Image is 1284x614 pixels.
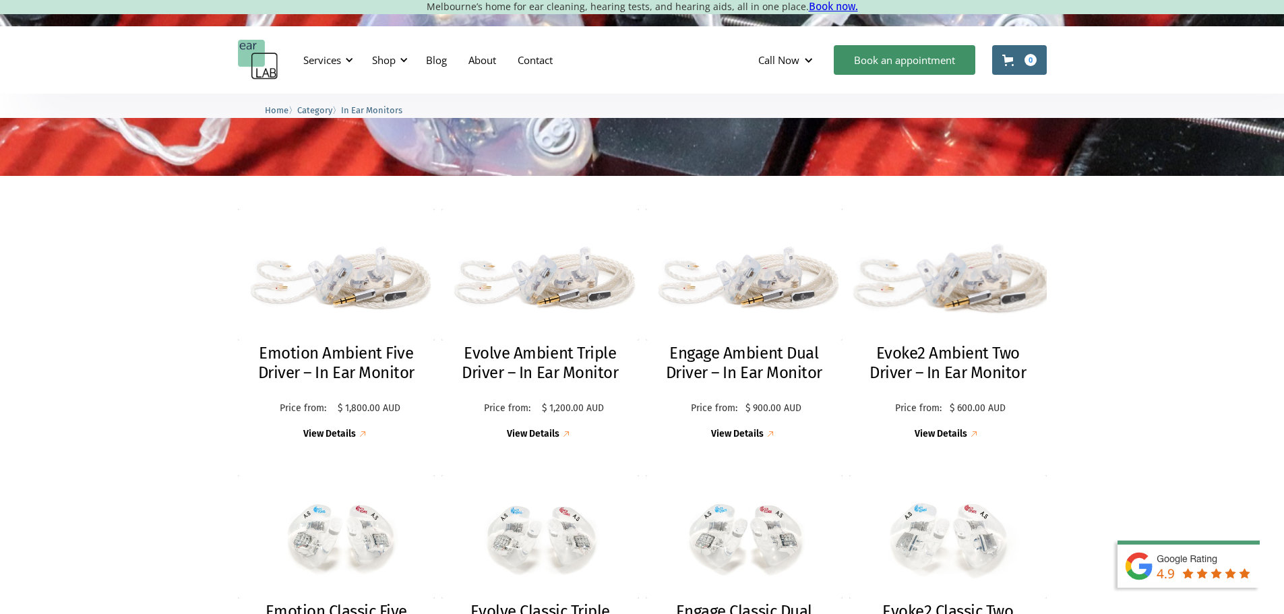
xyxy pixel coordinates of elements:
[297,105,332,115] span: Category
[297,103,332,116] a: Category
[992,45,1047,75] a: Open cart
[238,40,278,80] a: home
[849,209,1047,441] a: Evoke2 Ambient Two Driver – In Ear MonitorEvoke2 Ambient Two Driver – In Ear MonitorPrice from:$ ...
[455,344,625,383] h2: Evolve Ambient Triple Driver – In Ear Monitor
[849,475,1047,598] img: Evoke2 Classic Two Driver Monitors – In Ear Monitor
[372,53,396,67] div: Shop
[297,103,341,117] li: 〉
[265,103,288,116] a: Home
[542,403,604,415] p: $ 1,200.00 AUD
[238,475,435,598] img: Emotion Classic Five Driver – In Ear Monitor
[338,403,400,415] p: $ 1,800.00 AUD
[415,40,458,80] a: Blog
[507,429,559,440] div: View Details
[251,344,422,383] h2: Emotion Ambient Five Driver – In Ear Monitor
[295,40,357,80] div: Services
[265,103,297,117] li: 〉
[441,209,639,340] img: Evolve Ambient Triple Driver – In Ear Monitor
[890,403,946,415] p: Price from:
[1025,54,1037,66] div: 0
[477,403,539,415] p: Price from:
[646,209,843,340] img: Engage Ambient Dual Driver – In Ear Monitor
[758,53,799,67] div: Call Now
[747,40,827,80] div: Call Now
[745,403,801,415] p: $ 900.00 AUD
[441,209,639,441] a: Evolve Ambient Triple Driver – In Ear MonitorEvolve Ambient Triple Driver – In Ear MonitorPrice f...
[364,40,412,80] div: Shop
[863,344,1033,383] h2: Evoke2 Ambient Two Driver – In Ear Monitor
[341,105,402,115] span: In Ear Monitors
[507,40,563,80] a: Contact
[265,105,288,115] span: Home
[839,202,1056,347] img: Evoke2 Ambient Two Driver – In Ear Monitor
[915,429,967,440] div: View Details
[711,429,764,440] div: View Details
[303,53,341,67] div: Services
[341,103,402,116] a: In Ear Monitors
[659,344,830,383] h2: Engage Ambient Dual Driver – In Ear Monitor
[238,209,435,441] a: Emotion Ambient Five Driver – In Ear MonitorEmotion Ambient Five Driver – In Ear MonitorPrice fro...
[272,403,334,415] p: Price from:
[303,429,356,440] div: View Details
[686,403,742,415] p: Price from:
[238,209,435,340] img: Emotion Ambient Five Driver – In Ear Monitor
[834,45,975,75] a: Book an appointment
[458,40,507,80] a: About
[646,475,843,598] img: Engage Classic Dual Driver – In Ear Monitor
[950,403,1006,415] p: $ 600.00 AUD
[441,475,639,598] img: Evolve Classic Triple Driver – In Ear Monitor
[646,209,843,441] a: Engage Ambient Dual Driver – In Ear MonitorEngage Ambient Dual Driver – In Ear MonitorPrice from:...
